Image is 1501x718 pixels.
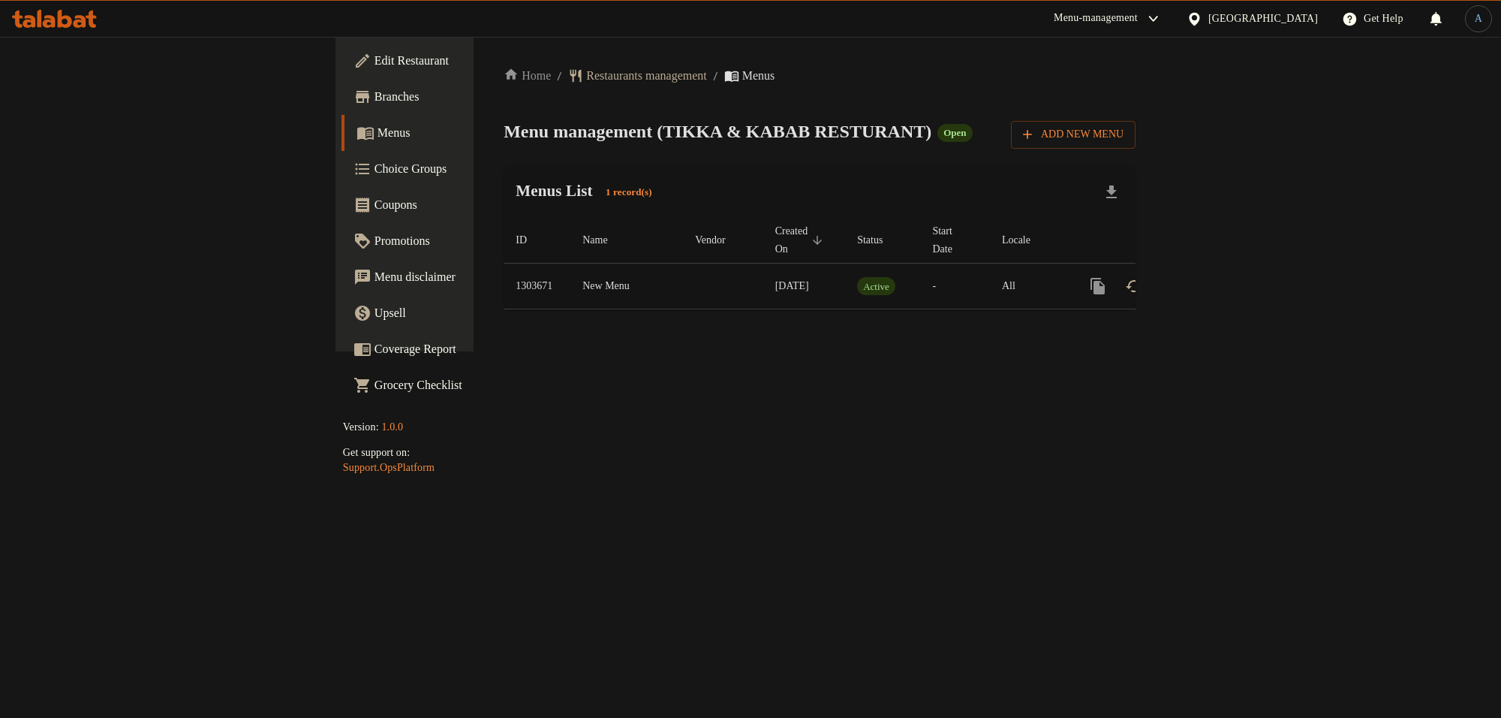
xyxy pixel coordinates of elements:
th: Actions [1068,218,1236,264]
span: Add New Menu [1023,125,1123,144]
span: Menus [742,67,775,85]
a: Edit Restaurant [341,43,586,79]
a: Branches [341,79,586,115]
span: ID [516,231,546,249]
span: [DATE] [775,280,809,291]
div: Export file [1093,174,1130,210]
div: Menu-management [1054,10,1138,28]
span: Name [582,231,627,249]
a: Menu disclaimer [341,259,586,295]
span: Promotions [374,232,574,250]
span: Status [857,231,902,249]
span: Vendor [695,231,744,249]
li: / [713,67,718,85]
span: Created On [775,222,828,258]
div: Open [937,124,972,142]
a: Support.OpsPlatform [343,462,435,473]
div: Active [857,277,895,295]
span: Open [937,126,972,139]
span: Version: [343,421,379,433]
table: enhanced table [504,218,1236,309]
a: Promotions [341,223,586,259]
span: Upsell [374,304,574,322]
span: Menus [378,124,574,142]
a: Coverage Report [341,331,586,367]
span: Grocery Checklist [374,376,574,394]
td: All [990,264,1068,309]
span: A [1475,11,1482,27]
span: Get support on: [343,447,410,458]
a: Upsell [341,295,586,331]
span: 1 record(s) [597,186,661,200]
a: Choice Groups [341,151,586,187]
a: Restaurants management [568,67,706,85]
button: Add New Menu [1011,121,1136,149]
span: Menu disclaimer [374,268,574,286]
span: Menu management ( TIKKA & KABAB RESTURANT ) [504,122,931,141]
button: Change Status [1116,268,1152,304]
span: Active [857,278,895,295]
div: Total records count [597,181,661,205]
td: New Menu [570,264,683,309]
a: Coupons [341,187,586,223]
span: Branches [374,88,574,106]
span: Coverage Report [374,340,574,358]
td: - [920,264,989,309]
span: Choice Groups [374,160,574,178]
nav: breadcrumb [504,67,1136,85]
span: Restaurants management [586,67,706,85]
a: Grocery Checklist [341,367,586,403]
span: 1.0.0 [381,421,403,433]
span: Coupons [374,196,574,214]
button: more [1080,268,1116,304]
span: Edit Restaurant [374,52,574,70]
div: [GEOGRAPHIC_DATA] [1208,11,1318,27]
span: Locale [1002,231,1050,249]
h2: Menus List [516,179,661,204]
a: Menus [341,115,586,151]
span: Start Date [932,222,971,258]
